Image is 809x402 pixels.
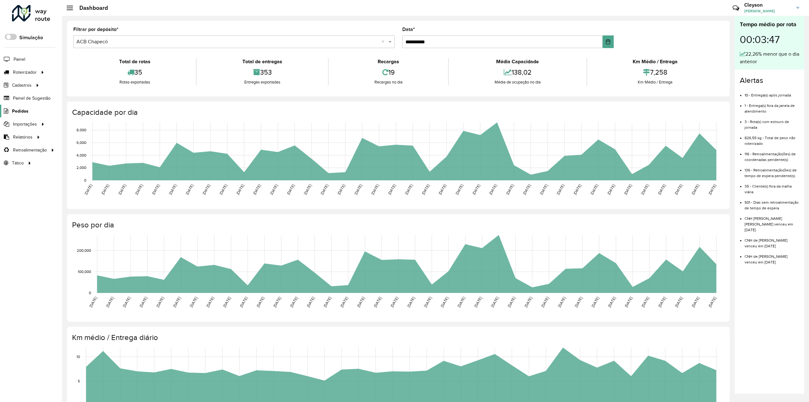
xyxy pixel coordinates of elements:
[337,183,346,195] text: [DATE]
[354,183,363,195] text: [DATE]
[745,114,799,130] li: 3 - Rota(s) com estouro de jornada
[356,296,365,308] text: [DATE]
[691,296,700,308] text: [DATE]
[421,183,430,195] text: [DATE]
[339,296,349,308] text: [DATE]
[172,296,181,308] text: [DATE]
[13,69,37,76] span: Roteirizador
[740,20,799,29] div: Tempo médio por rota
[239,296,248,308] text: [DATE]
[455,183,464,195] text: [DATE]
[557,296,566,308] text: [DATE]
[590,183,599,195] text: [DATE]
[78,379,80,383] text: 5
[88,296,98,308] text: [DATE]
[440,296,449,308] text: [DATE]
[13,95,51,102] span: Painel de Sugestão
[745,211,799,233] li: CNH [PERSON_NAME] [PERSON_NAME] venceu em [DATE]
[14,56,25,63] span: Painel
[745,195,799,211] li: 501 - Dias sem retroalimentação de tempo de espera
[387,183,396,195] text: [DATE]
[76,140,86,145] text: 6,000
[84,183,93,195] text: [DATE]
[573,183,582,195] text: [DATE]
[75,65,194,79] div: 35
[590,296,599,308] text: [DATE]
[76,128,86,132] text: 8,000
[72,220,723,230] h4: Peso por dia
[641,296,650,308] text: [DATE]
[450,58,585,65] div: Média Capacidade
[330,79,447,85] div: Recargas no dia
[674,183,683,195] text: [DATE]
[744,8,792,14] span: [PERSON_NAME]
[745,179,799,195] li: 35 - Cliente(s) fora da malha viária
[691,183,700,195] text: [DATE]
[745,146,799,163] li: 116 - Retroalimentação(ões) de coordenadas pendente(s)
[708,296,717,308] text: [DATE]
[745,130,799,146] li: 826,55 kg - Total de peso não roteirizado
[524,296,533,308] text: [DATE]
[657,296,666,308] text: [DATE]
[589,79,722,85] div: Km Médio / Entrega
[205,296,215,308] text: [DATE]
[406,296,416,308] text: [DATE]
[607,296,616,308] text: [DATE]
[76,153,86,157] text: 4,000
[78,269,91,274] text: 100,000
[303,183,312,195] text: [DATE]
[330,65,447,79] div: 19
[390,296,399,308] text: [DATE]
[539,183,548,195] text: [DATE]
[556,183,565,195] text: [DATE]
[624,296,633,308] text: [DATE]
[100,183,110,195] text: [DATE]
[740,29,799,50] div: 00:03:47
[745,163,799,179] li: 136 - Retroalimentação(ões) de tempo de espera pendente(s)
[75,58,194,65] div: Total de rotas
[198,65,326,79] div: 353
[744,2,792,8] h3: Cleyson
[168,183,177,195] text: [DATE]
[740,50,799,65] div: 22,26% menor que o dia anterior
[473,296,483,308] text: [DATE]
[623,183,632,195] text: [DATE]
[674,296,683,308] text: [DATE]
[740,76,799,85] h4: Alertas
[574,296,583,308] text: [DATE]
[252,183,261,195] text: [DATE]
[89,291,91,295] text: 0
[219,183,228,195] text: [DATE]
[73,26,119,33] label: Filtrar por depósito
[235,183,245,195] text: [DATE]
[320,183,329,195] text: [DATE]
[606,183,616,195] text: [DATE]
[286,183,295,195] text: [DATE]
[19,34,43,41] label: Simulação
[75,79,194,85] div: Rotas exportadas
[256,296,265,308] text: [DATE]
[13,147,47,153] span: Retroalimentação
[490,296,499,308] text: [DATE]
[657,183,666,195] text: [DATE]
[198,79,326,85] div: Entregas exportadas
[222,296,231,308] text: [DATE]
[189,296,198,308] text: [DATE]
[438,183,447,195] text: [DATE]
[13,134,33,140] span: Relatórios
[12,82,32,89] span: Cadastros
[450,79,585,85] div: Média de ocupação no dia
[134,183,143,195] text: [DATE]
[488,183,497,195] text: [DATE]
[77,248,91,252] text: 200,000
[381,38,387,46] span: Clear all
[640,183,649,195] text: [DATE]
[745,88,799,98] li: 10 - Entrega(s) após jornada
[589,65,722,79] div: 7,258
[729,1,743,15] a: Contato Rápido
[457,296,466,308] text: [DATE]
[76,355,80,359] text: 10
[72,108,723,117] h4: Capacidade por dia
[370,183,380,195] text: [DATE]
[198,58,326,65] div: Total de entregas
